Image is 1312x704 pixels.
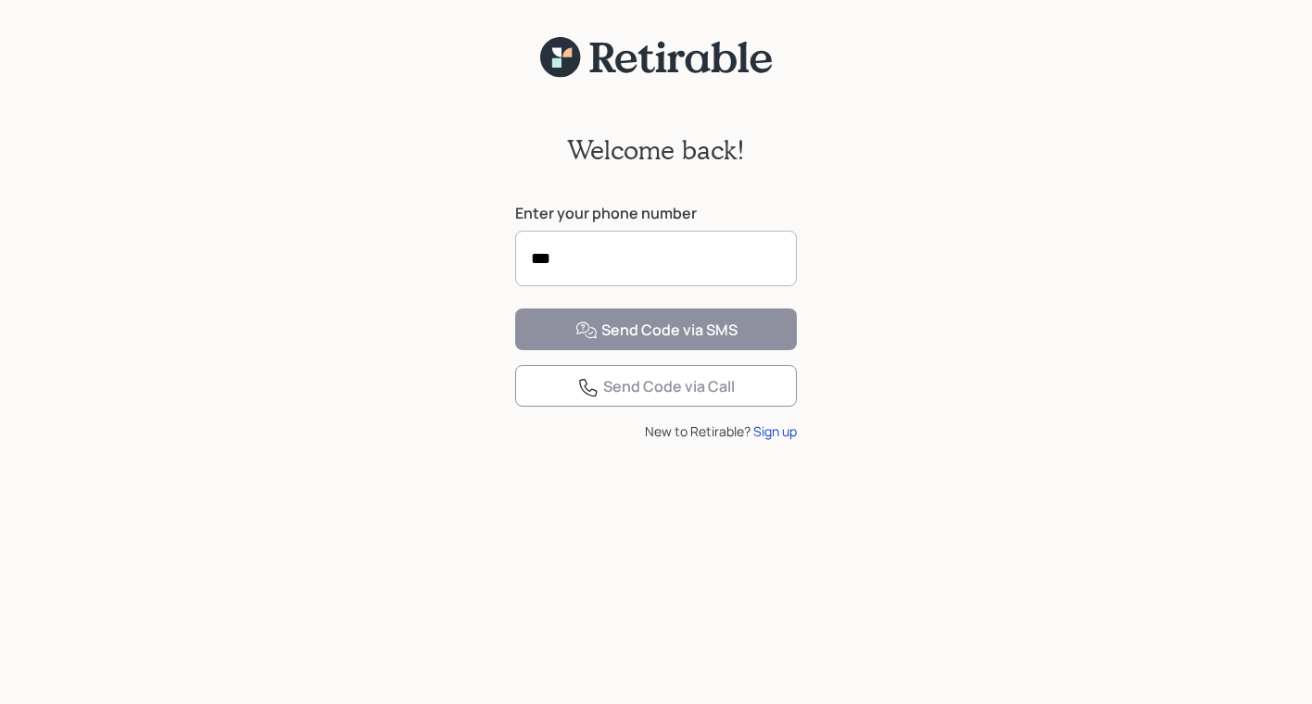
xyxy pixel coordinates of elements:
[515,203,797,223] label: Enter your phone number
[515,365,797,407] button: Send Code via Call
[515,308,797,350] button: Send Code via SMS
[753,421,797,441] div: Sign up
[575,320,738,342] div: Send Code via SMS
[515,421,797,441] div: New to Retirable?
[577,376,735,398] div: Send Code via Call
[567,134,745,166] h2: Welcome back!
